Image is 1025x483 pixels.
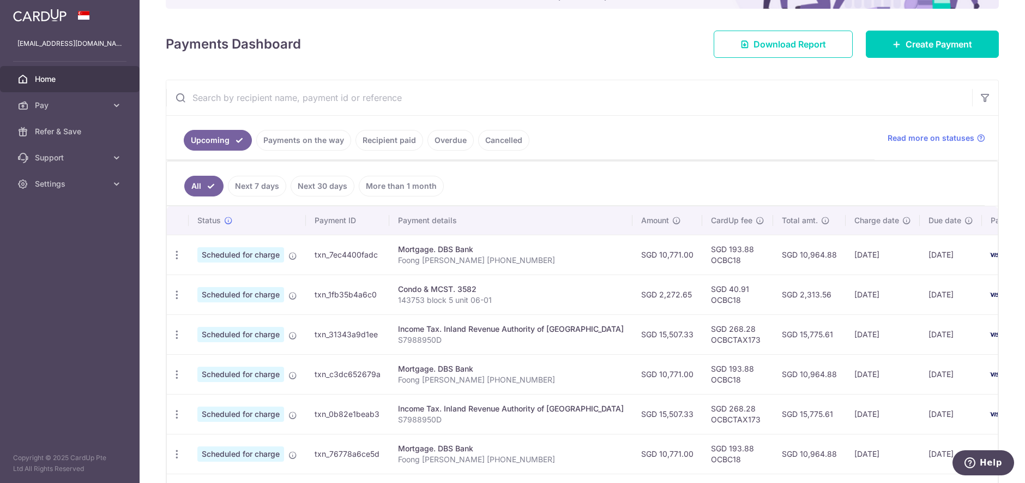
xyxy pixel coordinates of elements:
[632,275,702,314] td: SGD 2,272.65
[398,414,624,425] p: S7988950D
[35,152,107,163] span: Support
[197,446,284,462] span: Scheduled for charge
[985,368,1007,381] img: Bank Card
[306,314,389,354] td: txn_31343a9d1ee
[632,354,702,394] td: SGD 10,771.00
[197,215,221,226] span: Status
[846,275,920,314] td: [DATE]
[35,74,107,85] span: Home
[398,244,624,255] div: Mortgage. DBS Bank
[641,215,669,226] span: Amount
[846,354,920,394] td: [DATE]
[773,314,846,354] td: SGD 15,775.61
[985,288,1007,301] img: Bank Card
[632,314,702,354] td: SGD 15,507.33
[398,335,624,345] p: S7988950D
[702,434,773,474] td: SGD 193.88 OCBC18
[714,31,853,58] a: Download Report
[985,408,1007,421] img: Bank Card
[306,394,389,434] td: txn_0b82e1beab3
[427,130,474,151] a: Overdue
[398,324,624,335] div: Income Tax. Inland Revenue Authority of [GEOGRAPHIC_DATA]
[952,450,1014,478] iframe: Opens a widget where you can find more information
[306,434,389,474] td: txn_76778a6ce5d
[184,176,224,196] a: All
[906,38,972,51] span: Create Payment
[920,394,982,434] td: [DATE]
[632,434,702,474] td: SGD 10,771.00
[702,394,773,434] td: SGD 268.28 OCBCTAX173
[702,275,773,314] td: SGD 40.91 OCBC18
[197,407,284,422] span: Scheduled for charge
[854,215,899,226] span: Charge date
[632,394,702,434] td: SGD 15,507.33
[398,403,624,414] div: Income Tax. Inland Revenue Authority of [GEOGRAPHIC_DATA]
[928,215,961,226] span: Due date
[632,235,702,275] td: SGD 10,771.00
[355,130,423,151] a: Recipient paid
[306,275,389,314] td: txn_1fb35b4a6c0
[398,374,624,385] p: Foong [PERSON_NAME] [PHONE_NUMBER]
[920,434,982,474] td: [DATE]
[35,178,107,189] span: Settings
[166,34,301,54] h4: Payments Dashboard
[866,31,999,58] a: Create Payment
[398,443,624,454] div: Mortgage. DBS Bank
[197,247,284,263] span: Scheduled for charge
[711,215,752,226] span: CardUp fee
[291,176,354,196] a: Next 30 days
[306,235,389,275] td: txn_7ec4400fadc
[920,354,982,394] td: [DATE]
[753,38,826,51] span: Download Report
[398,284,624,295] div: Condo & MCST. 3582
[306,206,389,235] th: Payment ID
[920,235,982,275] td: [DATE]
[359,176,444,196] a: More than 1 month
[985,328,1007,341] img: Bank Card
[306,354,389,394] td: txn_c3dc652679a
[197,327,284,342] span: Scheduled for charge
[398,454,624,465] p: Foong [PERSON_NAME] [PHONE_NUMBER]
[846,394,920,434] td: [DATE]
[773,235,846,275] td: SGD 10,964.88
[773,434,846,474] td: SGD 10,964.88
[846,434,920,474] td: [DATE]
[985,248,1007,261] img: Bank Card
[389,206,632,235] th: Payment details
[13,9,67,22] img: CardUp
[773,354,846,394] td: SGD 10,964.88
[398,295,624,306] p: 143753 block 5 unit 06-01
[17,38,122,49] p: [EMAIL_ADDRESS][DOMAIN_NAME]
[888,133,985,144] a: Read more on statuses
[773,394,846,434] td: SGD 15,775.61
[197,367,284,382] span: Scheduled for charge
[478,130,529,151] a: Cancelled
[702,314,773,354] td: SGD 268.28 OCBCTAX173
[702,354,773,394] td: SGD 193.88 OCBC18
[166,80,972,115] input: Search by recipient name, payment id or reference
[184,130,252,151] a: Upcoming
[702,235,773,275] td: SGD 193.88 OCBC18
[920,314,982,354] td: [DATE]
[35,100,107,111] span: Pay
[256,130,351,151] a: Payments on the way
[846,235,920,275] td: [DATE]
[846,314,920,354] td: [DATE]
[773,275,846,314] td: SGD 2,313.56
[888,133,974,144] span: Read more on statuses
[920,275,982,314] td: [DATE]
[197,287,284,302] span: Scheduled for charge
[228,176,286,196] a: Next 7 days
[782,215,818,226] span: Total amt.
[398,255,624,266] p: Foong [PERSON_NAME] [PHONE_NUMBER]
[985,448,1007,461] img: Bank Card
[35,126,107,137] span: Refer & Save
[398,363,624,374] div: Mortgage. DBS Bank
